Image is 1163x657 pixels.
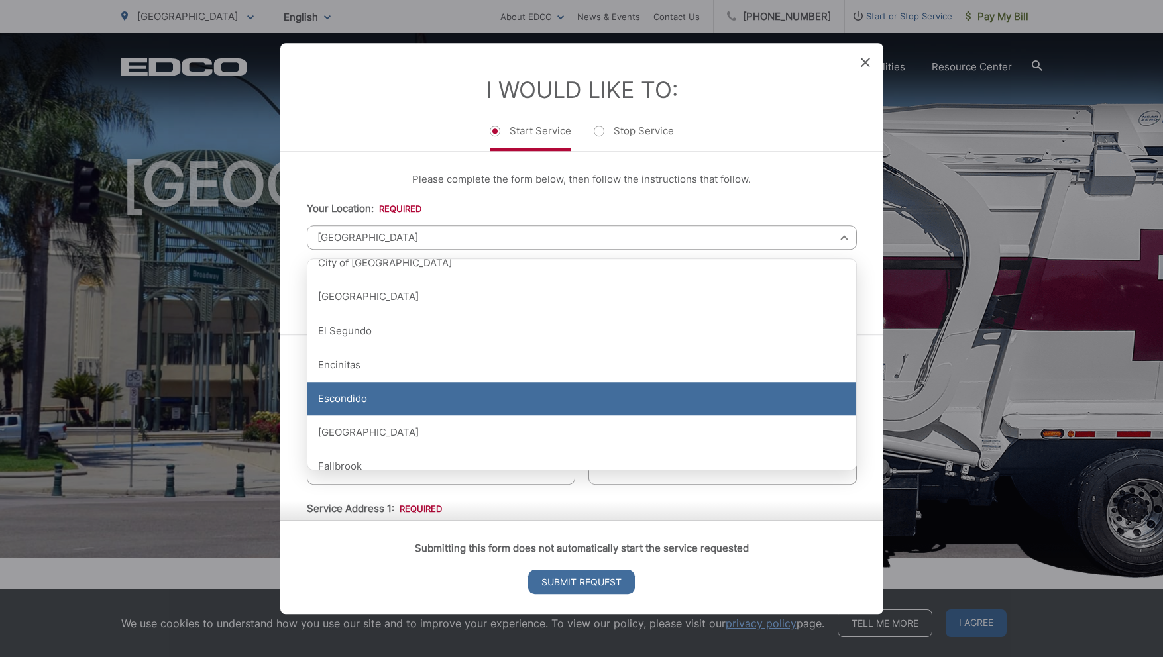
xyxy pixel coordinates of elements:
[594,125,674,151] label: Stop Service
[486,76,678,103] label: I Would Like To:
[307,315,856,348] div: El Segundo
[307,172,857,187] p: Please complete the form below, then follow the instructions that follow.
[307,225,857,250] span: [GEOGRAPHIC_DATA]
[307,203,421,215] label: Your Location:
[307,382,856,415] div: Escondido
[307,247,856,280] div: City of [GEOGRAPHIC_DATA]
[307,281,856,314] div: [GEOGRAPHIC_DATA]
[415,542,749,554] strong: Submitting this form does not automatically start the service requested
[307,348,856,381] div: Encinitas
[490,125,571,151] label: Start Service
[307,417,856,450] div: [GEOGRAPHIC_DATA]
[528,570,635,594] input: Submit Request
[307,450,856,483] div: Fallbrook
